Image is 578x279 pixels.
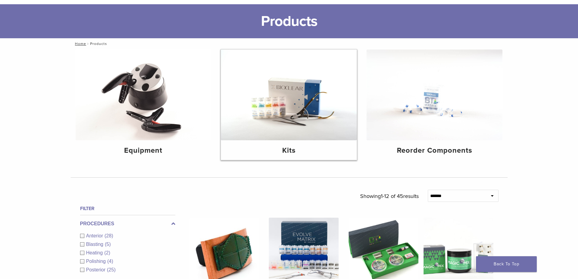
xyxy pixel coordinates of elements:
[367,49,502,140] img: Reorder Components
[86,250,104,255] span: Heating
[71,38,508,49] nav: Products
[107,259,113,264] span: (4)
[371,145,498,156] h4: Reorder Components
[76,49,211,160] a: Equipment
[86,233,105,238] span: Anterior
[476,256,537,272] a: Back To Top
[76,49,211,140] img: Equipment
[221,49,357,160] a: Kits
[221,49,357,140] img: Kits
[86,242,105,247] span: Blasting
[107,267,116,272] span: (25)
[360,190,419,202] p: Showing results
[73,42,86,46] a: Home
[86,267,107,272] span: Posterior
[80,205,175,212] h4: Filter
[80,220,175,227] label: Procedures
[104,250,110,255] span: (2)
[80,145,207,156] h4: Equipment
[105,242,111,247] span: (5)
[381,193,403,199] span: 1-12 of 45
[367,49,502,160] a: Reorder Components
[105,233,113,238] span: (28)
[86,42,90,45] span: /
[86,259,107,264] span: Polishing
[226,145,352,156] h4: Kits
